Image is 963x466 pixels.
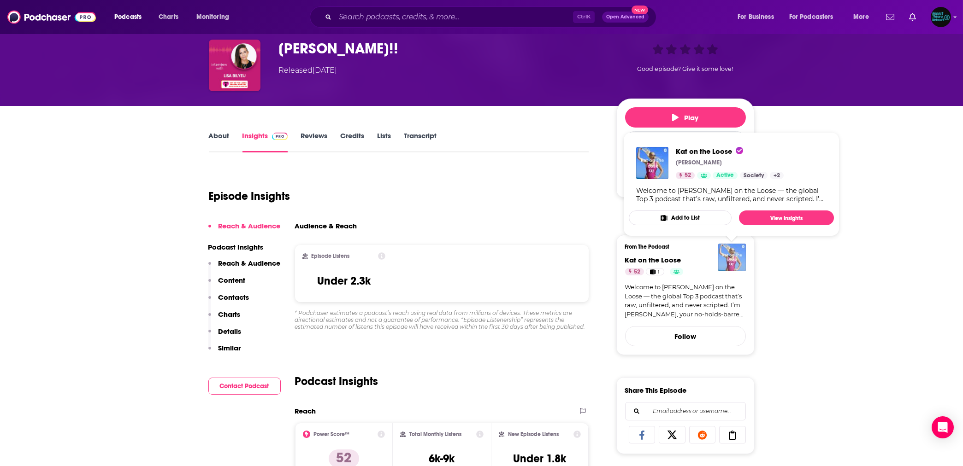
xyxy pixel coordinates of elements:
[625,268,644,275] a: 52
[625,402,746,420] div: Search followers
[625,326,746,346] button: Follow
[114,11,142,23] span: Podcasts
[208,344,241,361] button: Similar
[209,40,260,91] img: LISA BILYEU!!
[295,221,357,230] h3: Audience & Reach
[783,10,847,24] button: open menu
[716,171,734,180] span: Active
[7,8,96,26] img: Podchaser - Follow, Share and Rate Podcasts
[208,310,241,327] button: Charts
[272,133,288,140] img: Podchaser Pro
[606,15,644,19] span: Open Advanced
[625,107,746,128] button: Play
[738,11,774,23] span: For Business
[713,172,738,179] a: Active
[514,452,567,466] h3: Under 1.8k
[659,426,685,443] a: Share on X/Twitter
[295,309,589,330] div: * Podchaser estimates a podcast’s reach using real data from millions of devices. These metrics a...
[739,210,834,225] a: View Insights
[633,402,738,420] input: Email address or username...
[931,7,951,27] button: Show profile menu
[658,268,660,277] span: 1
[731,10,786,24] button: open menu
[685,171,691,180] span: 52
[625,283,746,319] a: Welcome to [PERSON_NAME] on the Loose — the global Top 3 podcast that’s raw, unfiltered, and neve...
[409,431,461,437] h2: Total Monthly Listens
[208,327,242,344] button: Details
[209,189,290,203] h1: Episode Insights
[676,159,722,166] p: [PERSON_NAME]
[219,293,249,302] p: Contacts
[602,12,649,23] button: Open AdvancedNew
[634,268,640,277] span: 52
[377,131,391,152] a: Lists
[629,426,656,443] a: Share on Facebook
[219,259,281,268] p: Reach & Audience
[931,7,951,27] img: User Profile
[335,10,573,24] input: Search podcasts, credits, & more...
[319,6,665,28] div: Search podcasts, credits, & more...
[196,11,229,23] span: Monitoring
[279,40,602,58] h3: LISA BILYEU!!
[301,131,327,152] a: Reviews
[719,426,746,443] a: Copy Link
[638,65,733,72] span: Good episode? Give it some love!
[219,221,281,230] p: Reach & Audience
[208,276,246,293] button: Content
[242,131,288,152] a: InsightsPodchaser Pro
[625,386,687,395] h3: Share This Episode
[208,378,281,395] button: Contact Podcast
[279,65,337,76] div: Released [DATE]
[676,147,784,156] a: Kat on the Loose
[340,131,364,152] a: Credits
[208,243,281,251] p: Podcast Insights
[295,407,316,415] h2: Reach
[219,276,246,285] p: Content
[108,10,154,24] button: open menu
[770,172,784,179] a: +2
[740,172,768,179] a: Society
[295,374,378,388] h2: Podcast Insights
[429,452,455,466] h3: 6k-9k
[629,210,732,225] button: Add to List
[153,10,184,24] a: Charts
[636,147,668,179] img: Kat on the Loose
[219,327,242,336] p: Details
[853,11,869,23] span: More
[847,10,880,24] button: open menu
[905,9,920,25] a: Show notifications dropdown
[317,274,371,288] h3: Under 2.3k
[208,221,281,239] button: Reach & Audience
[646,268,664,275] a: 1
[209,131,230,152] a: About
[672,113,698,122] span: Play
[932,416,954,438] div: Open Intercom Messenger
[314,431,350,437] h2: Power Score™
[573,11,595,23] span: Ctrl K
[689,426,716,443] a: Share on Reddit
[404,131,437,152] a: Transcript
[190,10,241,24] button: open menu
[219,310,241,319] p: Charts
[931,7,951,27] span: Logged in as rich38187
[718,244,746,271] img: Kat on the Loose
[625,256,681,264] a: Kat on the Loose
[312,253,350,259] h2: Episode Listens
[625,244,738,250] h3: From The Podcast
[676,172,695,179] a: 52
[789,11,833,23] span: For Podcasters
[882,9,898,25] a: Show notifications dropdown
[208,259,281,276] button: Reach & Audience
[632,6,648,14] span: New
[508,431,559,437] h2: New Episode Listens
[219,344,241,352] p: Similar
[208,293,249,310] button: Contacts
[636,186,827,203] div: Welcome to [PERSON_NAME] on the Loose — the global Top 3 podcast that’s raw, unfiltered, and neve...
[676,147,743,156] span: Kat on the Loose
[159,11,178,23] span: Charts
